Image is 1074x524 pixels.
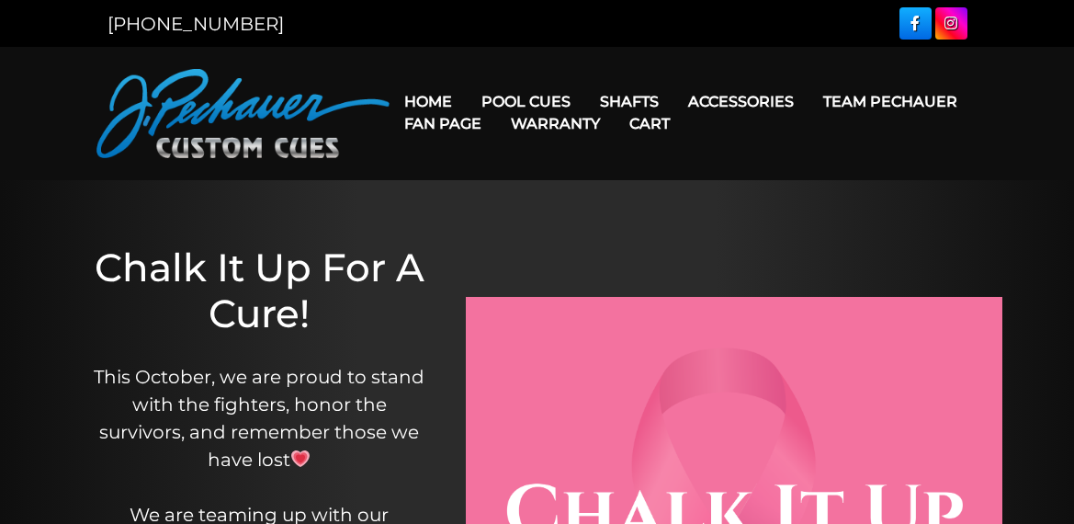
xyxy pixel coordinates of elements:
[615,100,684,147] a: Cart
[390,78,467,125] a: Home
[585,78,673,125] a: Shafts
[496,100,615,147] a: Warranty
[291,450,310,468] img: 💗
[96,69,390,158] img: Pechauer Custom Cues
[808,78,972,125] a: Team Pechauer
[673,78,808,125] a: Accessories
[90,245,429,337] h1: Chalk It Up For A Cure!
[107,13,284,35] a: [PHONE_NUMBER]
[467,78,585,125] a: Pool Cues
[390,100,496,147] a: Fan Page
